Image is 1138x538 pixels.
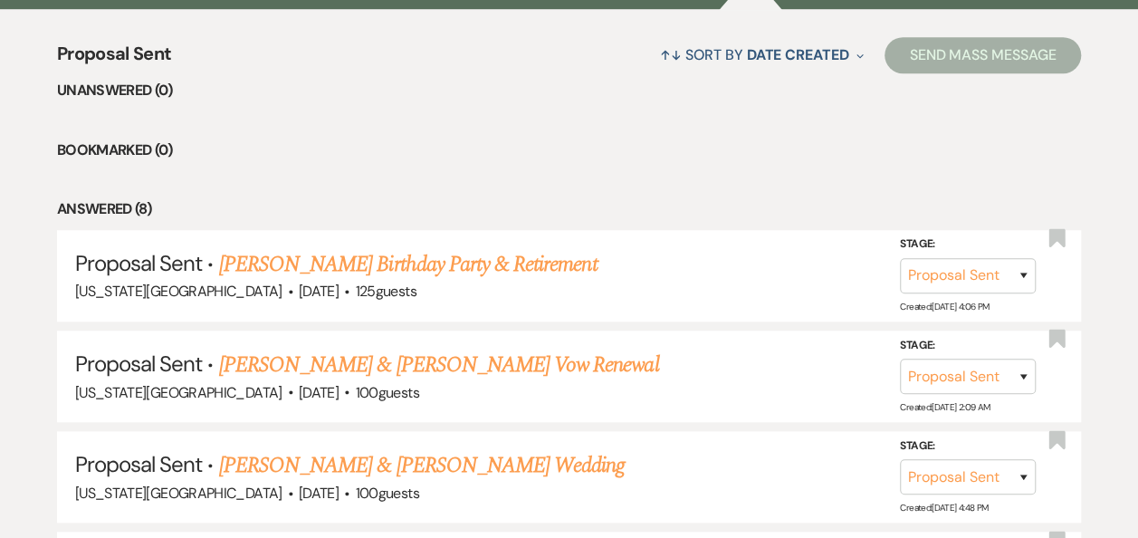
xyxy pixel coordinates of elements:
[900,235,1036,255] label: Stage:
[900,301,989,312] span: Created: [DATE] 4:06 PM
[356,383,419,402] span: 100 guests
[57,40,172,79] span: Proposal Sent
[299,484,339,503] span: [DATE]
[75,249,203,277] span: Proposal Sent
[660,45,682,64] span: ↑↓
[746,45,848,64] span: Date Created
[219,349,659,381] a: [PERSON_NAME] & [PERSON_NAME] Vow Renewal
[75,450,203,478] span: Proposal Sent
[57,197,1081,221] li: Answered (8)
[57,79,1081,102] li: Unanswered (0)
[75,383,282,402] span: [US_STATE][GEOGRAPHIC_DATA]
[75,484,282,503] span: [US_STATE][GEOGRAPHIC_DATA]
[356,282,416,301] span: 125 guests
[57,139,1081,162] li: Bookmarked (0)
[219,449,625,482] a: [PERSON_NAME] & [PERSON_NAME] Wedding
[219,248,598,281] a: [PERSON_NAME] Birthday Party & Retirement
[900,401,990,413] span: Created: [DATE] 2:09 AM
[900,437,1036,456] label: Stage:
[900,335,1036,355] label: Stage:
[299,282,339,301] span: [DATE]
[75,282,282,301] span: [US_STATE][GEOGRAPHIC_DATA]
[299,383,339,402] span: [DATE]
[885,37,1082,73] button: Send Mass Message
[75,350,203,378] span: Proposal Sent
[900,502,988,514] span: Created: [DATE] 4:48 PM
[356,484,419,503] span: 100 guests
[653,31,870,79] button: Sort By Date Created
